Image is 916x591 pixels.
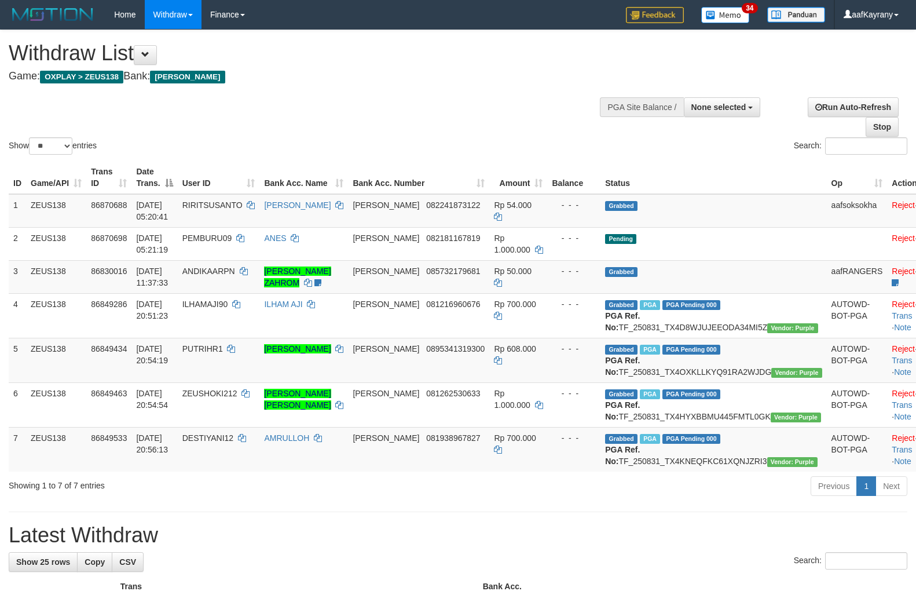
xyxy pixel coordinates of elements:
[91,200,127,210] span: 86870688
[9,6,97,23] img: MOTION_logo.png
[691,103,746,112] span: None selected
[26,260,86,293] td: ZEUS138
[136,200,168,221] span: [DATE] 05:20:41
[426,344,485,353] span: Copy 0895341319300 to clipboard
[353,267,419,276] span: [PERSON_NAME]
[771,368,822,378] span: Vendor URL: https://trx4.1velocity.biz
[26,227,86,260] td: ZEUS138
[552,199,596,211] div: - - -
[9,475,373,491] div: Showing 1 to 7 of 7 entries
[136,344,168,365] span: [DATE] 20:54:19
[827,260,888,293] td: aafRANGERS
[605,434,637,444] span: Grabbed
[353,433,419,443] span: [PERSON_NAME]
[26,194,86,228] td: ZEUS138
[26,161,86,194] th: Game/API: activate to sort column ascending
[662,300,720,310] span: PGA Pending
[742,3,757,13] span: 34
[600,293,826,338] td: TF_250831_TX4D8WJUJEEODA34MI5Z
[892,234,915,243] a: Reject
[9,382,26,427] td: 6
[827,161,888,194] th: Op: activate to sort column ascending
[771,413,821,422] span: Vendor URL: https://trx4.1velocity.biz
[426,267,480,276] span: Copy 085732179681 to clipboard
[136,300,168,320] span: [DATE] 20:51:23
[494,267,532,276] span: Rp 50.000
[552,343,596,355] div: - - -
[9,427,26,472] td: 7
[605,300,637,310] span: Grabbed
[892,300,915,309] a: Reject
[77,552,112,572] a: Copy
[264,344,331,353] a: [PERSON_NAME]
[894,367,911,377] a: Note
[9,293,26,338] td: 4
[136,267,168,287] span: [DATE] 11:37:33
[605,345,637,355] span: Grabbed
[605,267,637,277] span: Grabbed
[494,200,532,210] span: Rp 54.000
[494,300,536,309] span: Rp 700.000
[136,433,168,454] span: [DATE] 20:56:13
[892,267,915,276] a: Reject
[182,234,232,243] span: PEMBURU09
[856,476,876,496] a: 1
[9,42,599,65] h1: Withdraw List
[264,200,331,210] a: [PERSON_NAME]
[494,344,536,353] span: Rp 608.000
[767,7,825,23] img: panduan.png
[767,323,818,333] span: Vendor URL: https://trx4.1velocity.biz
[605,445,640,466] b: PGA Ref. No:
[182,389,237,398] span: ZEUSHOKI212
[605,400,640,421] b: PGA Ref. No:
[894,323,911,332] a: Note
[264,389,331,410] a: [PERSON_NAME] [PERSON_NAME]
[552,388,596,399] div: - - -
[662,345,720,355] span: PGA Pending
[866,117,899,137] a: Stop
[353,200,419,210] span: [PERSON_NAME]
[600,161,826,194] th: Status
[178,161,260,194] th: User ID: activate to sort column ascending
[353,300,419,309] span: [PERSON_NAME]
[9,260,26,293] td: 3
[825,137,907,155] input: Search:
[9,71,599,82] h4: Game: Bank:
[827,382,888,427] td: AUTOWD-BOT-PGA
[547,161,600,194] th: Balance
[605,201,637,211] span: Grabbed
[892,433,915,443] a: Reject
[150,71,225,83] span: [PERSON_NAME]
[808,97,899,117] a: Run Auto-Refresh
[894,412,911,421] a: Note
[827,293,888,338] td: AUTOWD-BOT-PGA
[875,476,907,496] a: Next
[348,161,489,194] th: Bank Acc. Number: activate to sort column ascending
[26,338,86,382] td: ZEUS138
[91,344,127,353] span: 86849434
[353,344,419,353] span: [PERSON_NAME]
[264,267,331,287] a: [PERSON_NAME] ZAHROM
[426,433,480,443] span: Copy 081938967827 to clipboard
[892,344,915,353] a: Reject
[182,300,228,309] span: ILHAMAJI90
[91,300,127,309] span: 86849286
[29,137,72,155] select: Showentries
[892,389,915,398] a: Reject
[426,234,480,243] span: Copy 082181167819 to clipboard
[40,71,123,83] span: OXPLAY > ZEUS138
[494,234,530,254] span: Rp 1.000.000
[794,552,907,570] label: Search:
[353,234,419,243] span: [PERSON_NAME]
[600,97,683,117] div: PGA Site Balance /
[9,137,97,155] label: Show entries
[662,389,720,399] span: PGA Pending
[640,300,660,310] span: Marked by aafRornrotha
[182,200,243,210] span: RIRITSUSANTO
[552,265,596,277] div: - - -
[182,267,235,276] span: ANDIKAARPN
[26,382,86,427] td: ZEUS138
[16,557,70,567] span: Show 25 rows
[426,200,480,210] span: Copy 082241873122 to clipboard
[552,232,596,244] div: - - -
